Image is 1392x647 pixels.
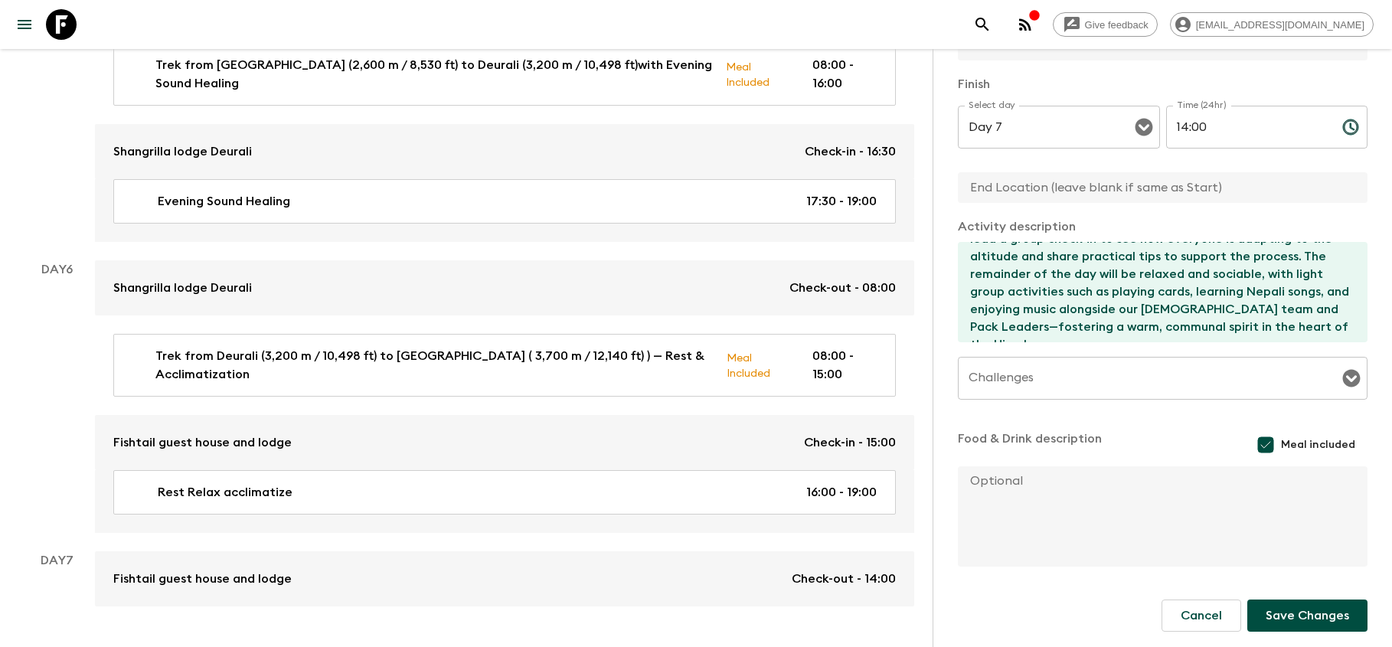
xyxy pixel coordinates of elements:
[113,570,292,588] p: Fishtail guest house and lodge
[1281,437,1355,453] span: Meal included
[958,75,1367,93] p: Finish
[727,349,789,381] p: Meal Included
[113,433,292,452] p: Fishtail guest house and lodge
[95,415,914,470] a: Fishtail guest house and lodgeCheck-in - 15:00
[1077,19,1157,31] span: Give feedback
[155,347,714,384] p: Trek from Deurali (3,200 m / 10,498 ft) to [GEOGRAPHIC_DATA] ( 3,700 m / 12,140 ft) ) — Rest & Ac...
[1247,600,1367,632] button: Save Changes
[792,570,896,588] p: Check-out - 14:00
[18,260,95,279] p: Day 6
[1162,600,1241,632] button: Cancel
[113,179,896,224] a: Evening Sound Healing17:30 - 19:00
[812,347,877,384] p: 08:00 - 15:00
[113,279,252,297] p: Shangrilla lodge Deurali
[1166,106,1330,149] input: hh:mm
[958,172,1355,203] input: End Location (leave blank if same as Start)
[113,334,896,397] a: Trek from Deurali (3,200 m / 10,498 ft) to [GEOGRAPHIC_DATA] ( 3,700 m / 12,140 ft) ) — Rest & Ac...
[1341,368,1362,389] button: Open
[95,260,914,315] a: Shangrilla lodge DeuraliCheck-out - 08:00
[113,470,896,515] a: Rest Relax acclimatize16:00 - 19:00
[1170,12,1374,37] div: [EMAIL_ADDRESS][DOMAIN_NAME]
[726,58,788,90] p: Meal Included
[969,99,1015,112] label: Select day
[804,433,896,452] p: Check-in - 15:00
[806,192,877,211] p: 17:30 - 19:00
[158,192,290,211] p: Evening Sound Healing
[958,217,1367,236] p: Activity description
[806,483,877,502] p: 16:00 - 19:00
[805,142,896,161] p: Check-in - 16:30
[958,242,1355,342] textarea: The following day, we will depart only after 2:00 pm, allowing a full 24 hours at MBC for safe ac...
[95,551,914,606] a: Fishtail guest house and lodgeCheck-out - 14:00
[155,56,714,93] p: Trek from [GEOGRAPHIC_DATA] (2,600 m / 8,530 ft) to Deurali (3,200 m / 10,498 ft)with Evening Sou...
[1177,99,1227,112] label: Time (24hr)
[1133,116,1155,138] button: Open
[812,56,877,93] p: 08:00 - 16:00
[113,43,896,106] a: Trek from [GEOGRAPHIC_DATA] (2,600 m / 8,530 ft) to Deurali (3,200 m / 10,498 ft)with Evening Sou...
[1053,12,1158,37] a: Give feedback
[1188,19,1373,31] span: [EMAIL_ADDRESS][DOMAIN_NAME]
[113,142,252,161] p: Shangrilla lodge Deurali
[158,483,292,502] p: Rest Relax acclimatize
[18,551,95,570] p: Day 7
[1335,112,1366,142] button: Choose time, selected time is 2:00 PM
[789,279,896,297] p: Check-out - 08:00
[958,430,1102,460] p: Food & Drink description
[967,9,998,40] button: search adventures
[9,9,40,40] button: menu
[95,124,914,179] a: Shangrilla lodge DeuraliCheck-in - 16:30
